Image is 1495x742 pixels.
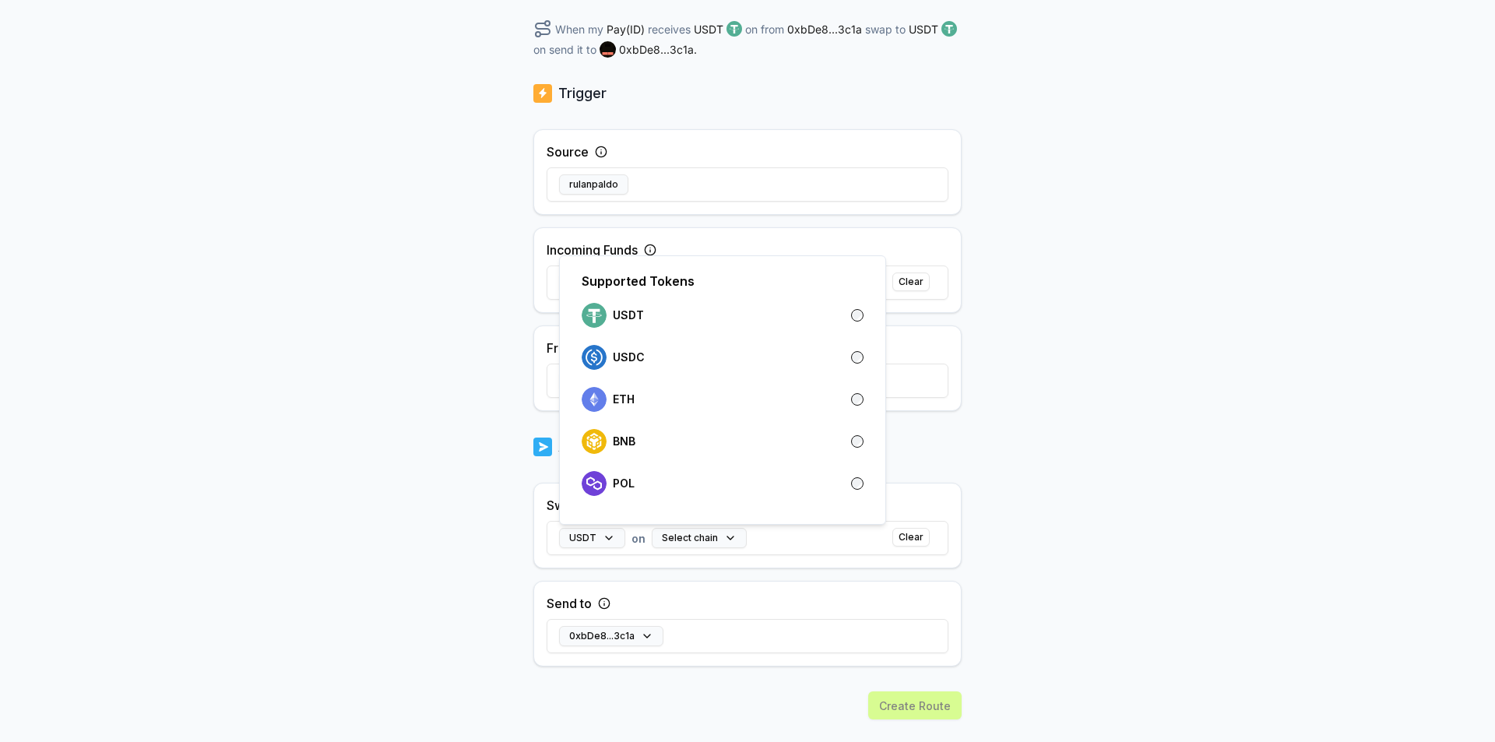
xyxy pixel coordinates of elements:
img: logo [533,436,552,458]
span: 0xbDe8...3c1a [787,21,862,37]
p: USDC [613,351,645,364]
label: Swap to [547,496,594,515]
span: 0xbDe8...3c1a . [619,41,697,58]
button: rulanpaldo [559,174,628,195]
span: on [631,530,645,547]
span: Pay(ID) [607,21,645,37]
button: 0xbDe8...3c1a [559,626,663,646]
button: Select chain [652,528,747,548]
p: BNB [613,435,635,448]
div: USDT [559,255,886,525]
label: Incoming Funds [547,241,638,259]
span: USDT [909,21,938,37]
label: Source [547,142,589,161]
img: logo [582,429,607,454]
span: USDT [694,21,723,37]
p: ETH [613,393,635,406]
p: Trigger [558,83,607,104]
img: logo [582,345,607,370]
img: logo [533,83,552,104]
button: Clear [892,273,930,291]
button: USDT [559,528,625,548]
p: Action [558,436,602,458]
img: logo [582,303,607,328]
img: logo [941,21,957,37]
button: Clear [892,528,930,547]
p: Supported Tokens [582,272,695,290]
img: logo [726,21,742,37]
div: When my receives on from swap to on send it to [533,19,962,58]
label: From [547,339,577,357]
p: POL [613,477,635,490]
img: logo [582,471,607,496]
label: Send to [547,594,592,613]
img: logo [582,387,607,412]
p: USDT [613,309,644,322]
